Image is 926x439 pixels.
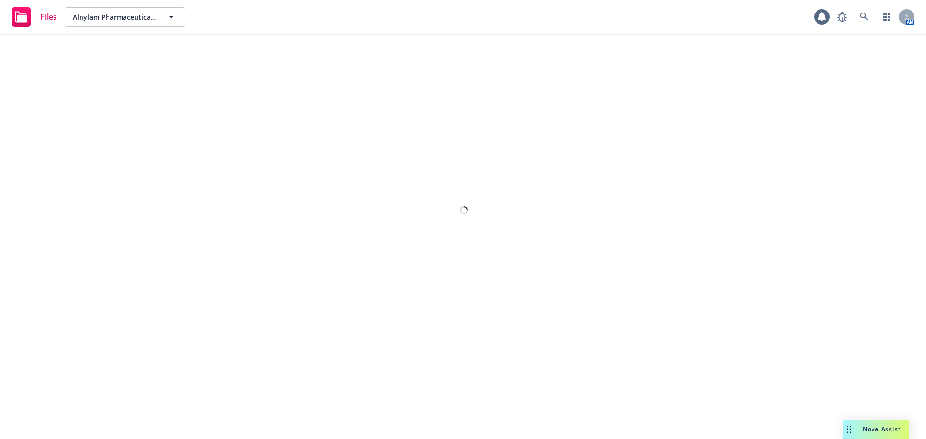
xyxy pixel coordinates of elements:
button: Alnylam Pharmaceuticals, Inc. [65,7,185,27]
span: Alnylam Pharmaceuticals, Inc. [73,12,156,22]
div: Drag to move [843,420,855,439]
span: Files [41,13,57,21]
a: Switch app [877,7,896,27]
a: Report a Bug [832,7,852,27]
span: Nova Assist [863,425,901,433]
button: Nova Assist [843,420,909,439]
a: Search [855,7,874,27]
a: Files [8,3,61,30]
